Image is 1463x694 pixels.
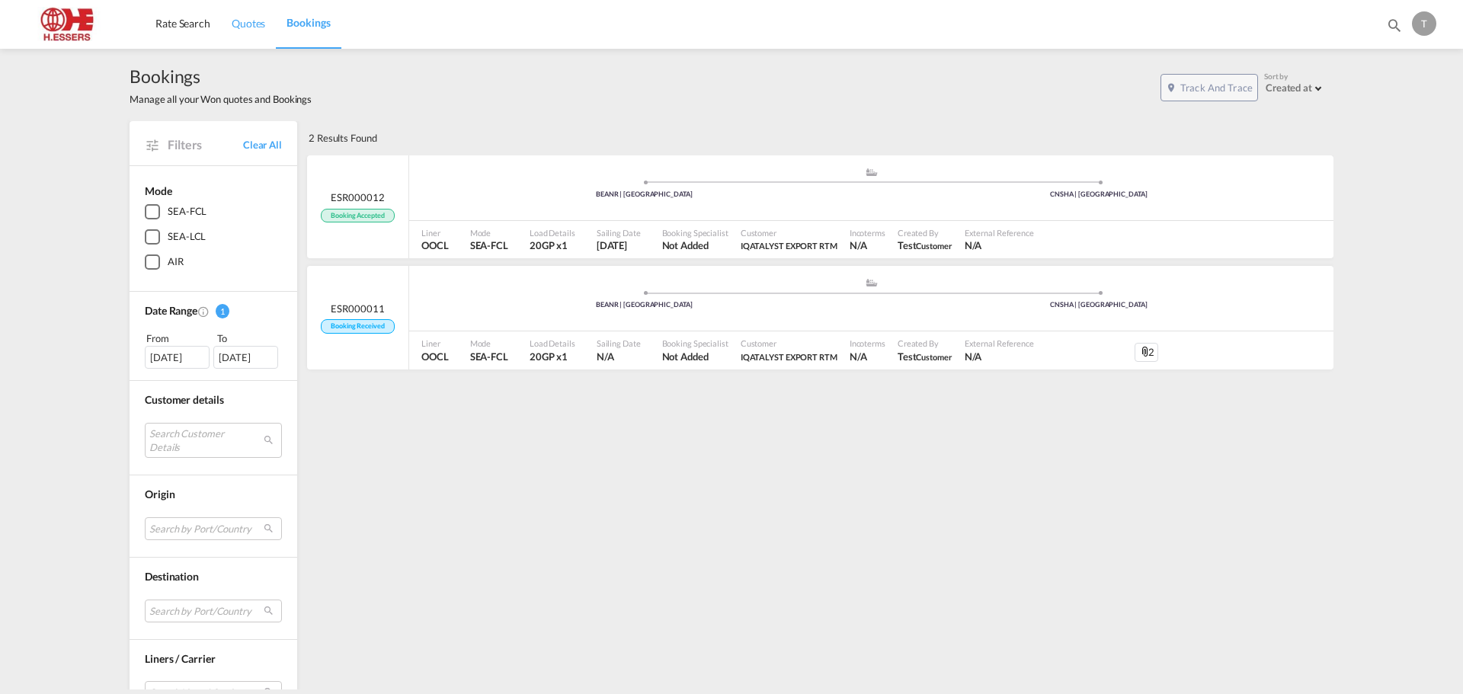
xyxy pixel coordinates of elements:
div: icon-magnify [1386,17,1403,40]
md-icon: assets/icons/custom/ship-fill.svg [863,168,881,176]
span: Sailing Date [597,227,641,238]
span: Bookings [130,64,312,88]
span: SEA-FCL [470,238,508,252]
div: AIR [168,254,184,270]
span: Mode [470,227,508,238]
div: CNSHA | [GEOGRAPHIC_DATA] [872,300,1327,310]
span: IQATALYST EXPORT RTM [741,241,837,251]
span: Sort by [1264,71,1288,82]
span: Filters [168,136,243,153]
span: Sailing Date [597,337,641,349]
div: N/A [850,238,867,252]
div: [DATE] [213,346,278,369]
span: N/A [597,350,641,363]
span: Mode [470,337,508,349]
md-icon: Created On [197,305,210,318]
div: Created at [1266,82,1312,94]
span: Not Added [662,238,728,252]
span: 1 [216,304,229,318]
span: IQATALYST EXPORT RTM [741,350,837,363]
span: OOCL [421,238,449,252]
div: 2 Results Found [309,121,377,155]
md-icon: assets/icons/custom/ship-fill.svg [863,279,881,286]
div: Destination [145,569,282,584]
span: Booking Specialist [662,337,728,349]
div: ESR000012 Booking Accepted assets/icons/custom/ship-fill.svgassets/icons/custom/roll-o-plane.svgP... [307,155,1333,259]
div: 2 [1135,343,1159,363]
span: ESR000011 [331,302,384,315]
span: External Reference [965,337,1034,349]
div: SEA-LCL [168,229,206,245]
span: Not Added [662,350,728,363]
md-icon: icon-magnify [1386,17,1403,34]
span: Liners / Carrier [145,652,215,665]
span: Manage all your Won quotes and Bookings [130,92,312,106]
div: [DATE] [145,346,210,369]
div: SEA-FCL [168,204,206,219]
div: BEANR | [GEOGRAPHIC_DATA] [417,300,872,310]
span: Created By [898,227,952,238]
span: Customer [916,241,952,251]
span: 20GP x 1 [530,238,575,252]
span: Test Customer [898,350,952,363]
span: Rate Search [155,17,210,30]
md-checkbox: AIR [145,254,282,270]
md-checkbox: SEA-LCL [145,229,282,245]
span: Customer [741,337,837,349]
span: Destination [145,570,199,583]
div: Origin [145,487,282,502]
span: Origin [145,488,174,501]
div: T [1412,11,1436,36]
span: Incoterms [850,337,885,349]
div: Customer details [145,392,282,408]
span: SEA-FCL [470,350,508,363]
md-icon: icon-map-marker [1166,82,1176,93]
span: 19 Sep 2025 [597,238,641,252]
div: CNSHA | [GEOGRAPHIC_DATA] [872,190,1327,200]
div: To [216,331,283,346]
span: ESR000012 [331,190,384,204]
img: 690005f0ba9d11ee90968bb23dcea500.JPG [23,7,126,41]
span: OOCL [421,350,449,363]
span: N/A [965,238,1034,252]
div: N/A [850,350,867,363]
md-checkbox: SEA-FCL [145,204,282,219]
span: Booking Specialist [662,227,728,238]
span: Quotes [232,17,265,30]
span: Customer details [145,393,223,406]
span: Liner [421,337,449,349]
span: Mode [145,184,172,197]
span: Liner [421,227,449,238]
span: Customer [741,227,837,238]
div: BEANR | [GEOGRAPHIC_DATA] [417,190,872,200]
span: Date Range [145,304,197,317]
span: 20GP x 1 [530,350,575,363]
span: Booking Accepted [321,209,394,223]
span: Load Details [530,337,575,349]
div: ESR000011 Booking Received assets/icons/custom/ship-fill.svgassets/icons/custom/roll-o-plane.svgP... [307,266,1333,369]
div: Liners / Carrier [145,651,282,667]
span: IQATALYST EXPORT RTM [741,238,837,252]
span: Incoterms [850,227,885,238]
a: Clear All [243,138,282,152]
span: Booking Received [321,319,394,334]
span: External Reference [965,227,1034,238]
span: From To [DATE][DATE] [145,331,282,369]
span: Customer [916,352,952,362]
button: icon-map-markerTrack and Trace [1160,74,1258,101]
span: Bookings [287,16,330,29]
span: Test Customer [898,238,952,252]
span: N/A [965,350,1034,363]
span: IQATALYST EXPORT RTM [741,352,837,362]
md-icon: icon-attachment [1139,346,1151,358]
span: Load Details [530,227,575,238]
div: From [145,331,212,346]
span: Created By [898,337,952,349]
